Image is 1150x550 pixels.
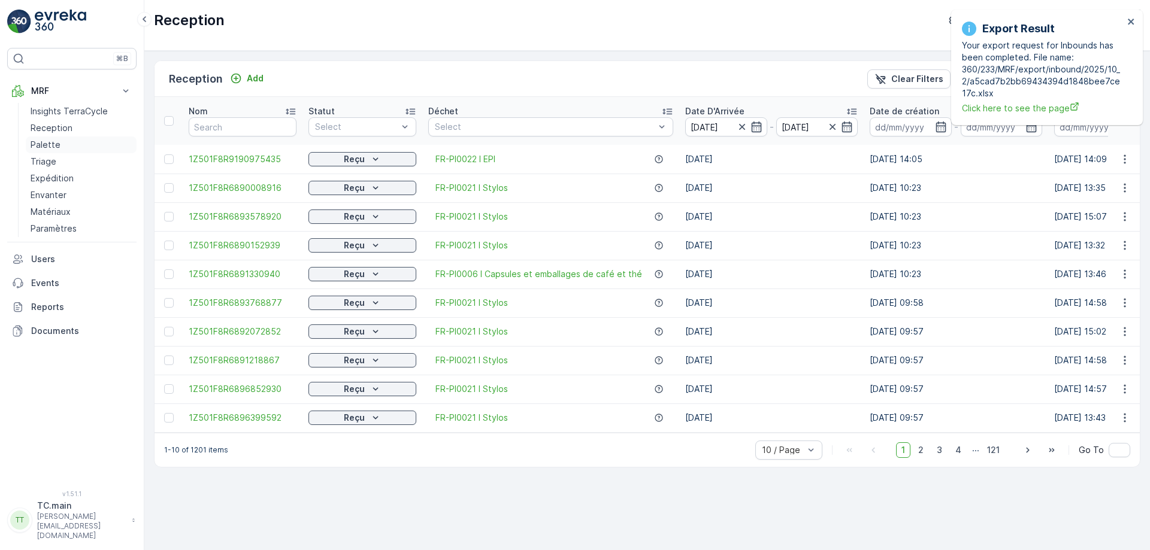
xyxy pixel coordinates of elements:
[189,153,296,165] a: 1Z501F8R9190975435
[31,223,77,235] p: Paramètres
[31,277,132,289] p: Events
[26,103,137,120] a: Insights TerraCycle
[164,355,174,365] div: Toggle Row Selected
[31,301,132,313] p: Reports
[435,153,495,165] span: FR-PI0022 I EPI
[864,145,1048,174] td: [DATE] 14:05
[896,442,910,458] span: 1
[308,353,416,367] button: Reçu
[870,105,939,117] p: Date de création
[26,170,137,187] a: Expédition
[164,445,228,455] p: 1-10 of 1201 items
[344,182,365,194] p: Reçu
[31,206,71,218] p: Matériaux
[1079,444,1104,456] span: Go To
[315,121,398,133] p: Select
[931,442,948,458] span: 3
[962,39,1124,99] p: Your export request for Inbounds has been completed. File name: 360/233/MRF/export/inbound/2025/1...
[189,182,296,194] a: 1Z501F8R6890008916
[308,411,416,425] button: Reçu
[31,172,74,184] p: Expédition
[31,156,56,168] p: Triage
[344,268,365,280] p: Reçu
[164,327,174,336] div: Toggle Row Selected
[1127,17,1136,28] button: close
[864,403,1048,432] td: [DATE] 09:57
[435,239,508,251] a: FR-PI0021 I Stylos
[435,412,508,424] span: FR-PI0021 I Stylos
[435,326,508,338] a: FR-PI0021 I Stylos
[308,382,416,396] button: Reçu
[26,153,137,170] a: Triage
[864,231,1048,260] td: [DATE] 10:23
[679,375,864,403] td: [DATE]
[225,71,268,86] button: Add
[189,211,296,223] a: 1Z501F8R6893578920
[26,220,137,237] a: Paramètres
[685,105,745,117] p: Date D'Arrivée
[679,317,864,346] td: [DATE]
[679,174,864,202] td: [DATE]
[954,120,958,134] p: -
[344,383,365,395] p: Reçu
[776,117,858,136] input: dd/mm/yyyy
[435,297,508,309] a: FR-PI0021 I Stylos
[164,183,174,193] div: Toggle Row Selected
[435,121,655,133] p: Select
[344,412,365,424] p: Reçu
[164,154,174,164] div: Toggle Row Selected
[685,117,767,136] input: dd/mm/yyyy
[308,181,416,195] button: Reçu
[344,239,365,251] p: Reçu
[308,324,416,339] button: Reçu
[308,209,416,224] button: Reçu
[189,239,296,251] span: 1Z501F8R6890152939
[770,120,774,134] p: -
[308,238,416,253] button: Reçu
[7,500,137,540] button: TTTC.main[PERSON_NAME][EMAIL_ADDRESS][DOMAIN_NAME]
[31,105,108,117] p: Insights TerraCycle
[308,152,416,166] button: Reçu
[982,20,1055,37] p: Export Result
[31,85,113,97] p: MRF
[189,117,296,136] input: Search
[169,71,223,87] p: Reception
[950,442,967,458] span: 4
[891,73,943,85] p: Clear Filters
[7,247,137,271] a: Users
[154,11,225,30] p: Reception
[189,326,296,338] a: 1Z501F8R6892072852
[7,10,31,34] img: logo
[864,346,1048,375] td: [DATE] 09:57
[679,260,864,288] td: [DATE]
[37,512,126,540] p: [PERSON_NAME][EMAIL_ADDRESS][DOMAIN_NAME]
[435,211,508,223] a: FR-PI0021 I Stylos
[164,241,174,250] div: Toggle Row Selected
[435,354,508,366] a: FR-PI0021 I Stylos
[435,268,642,280] a: FR-PI0006 I Capsules et emballages de café et thé
[189,297,296,309] a: 1Z501F8R6893768877
[31,189,66,201] p: Envanter
[864,375,1048,403] td: [DATE] 09:57
[189,412,296,424] a: 1Z501F8R6896399592
[189,354,296,366] a: 1Z501F8R6891218867
[864,202,1048,231] td: [DATE] 10:23
[7,319,137,343] a: Documents
[7,490,137,497] span: v 1.51.1
[7,295,137,319] a: Reports
[164,413,174,423] div: Toggle Row Selected
[867,69,951,89] button: Clear Filters
[428,105,458,117] p: Déchet
[189,105,208,117] p: Nom
[344,297,365,309] p: Reçu
[344,153,365,165] p: Reçu
[864,288,1048,317] td: [DATE] 09:58
[189,268,296,280] span: 1Z501F8R6891330940
[26,187,137,203] a: Envanter
[679,202,864,231] td: [DATE]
